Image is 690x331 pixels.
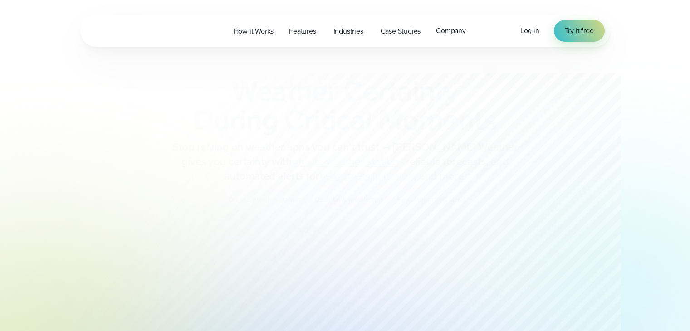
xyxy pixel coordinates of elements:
[333,26,363,37] span: Industries
[373,22,429,40] a: Case Studies
[565,25,594,36] span: Try it free
[381,26,421,37] span: Case Studies
[436,25,466,36] span: Company
[234,26,274,37] span: How it Works
[520,25,539,36] a: Log in
[226,22,282,40] a: How it Works
[289,26,316,37] span: Features
[554,20,605,42] a: Try it free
